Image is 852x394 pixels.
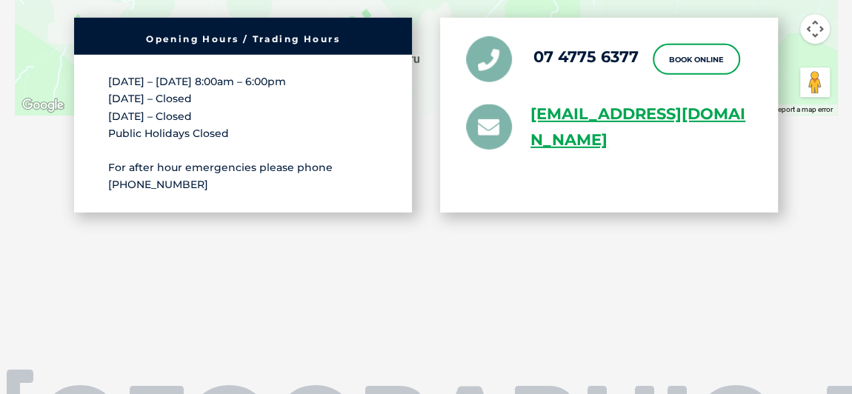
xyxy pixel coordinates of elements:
button: Map camera controls [800,14,830,44]
p: For after hour emergencies please phone [PHONE_NUMBER] [108,159,379,193]
a: 07 4775 6377 [533,47,639,65]
a: Book Online [653,44,740,75]
p: [DATE] – [DATE] 8:00am – 6:00pm [DATE] – Closed [DATE] – Closed Public Holidays Closed [108,73,379,142]
a: [EMAIL_ADDRESS][DOMAIN_NAME] [530,101,752,153]
h6: Opening Hours / Trading Hours [81,35,405,44]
